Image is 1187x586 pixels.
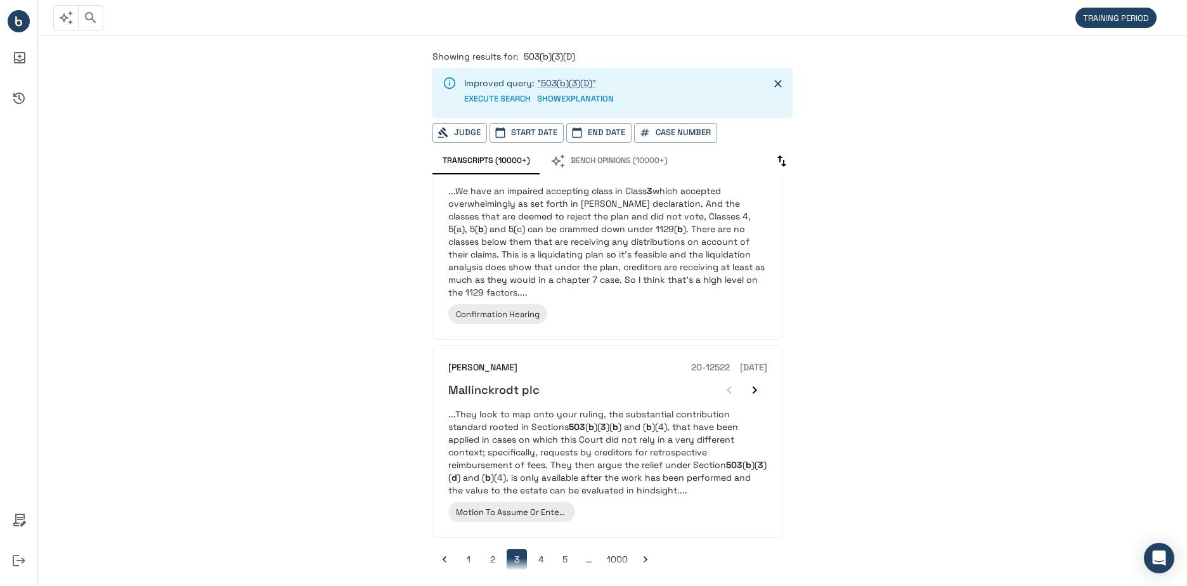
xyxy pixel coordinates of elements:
button: Close [769,74,788,93]
h6: [DATE] [740,361,767,375]
em: b [677,223,683,235]
p: ...We have an impaired accepting class in Class which accepted overwhelmingly as set forth in [PE... [448,185,767,299]
button: Go to next page [635,549,656,570]
button: Case Number [634,123,717,143]
button: End Date [566,123,632,143]
button: Start Date [490,123,564,143]
button: page 3 [507,549,527,570]
em: 503 [726,459,743,471]
button: Transcripts (10000+) [432,148,540,174]
button: Go to page 1000 [603,549,632,570]
div: … [579,553,599,566]
span: Motion To Assume Or Enter Into Reimbursement Agreements [456,507,696,518]
button: Go to page 5 [555,549,575,570]
p: ...They look to map onto your ruling, the substantial contribution standard rooted in Sections ( ... [448,408,767,497]
button: Judge [432,123,487,143]
em: b [613,421,618,433]
em: b [588,421,594,433]
div: Open Intercom Messenger [1144,543,1174,573]
span: 503(b)(3)(D) [524,51,575,62]
span: TRAINING PERIOD [1075,13,1157,23]
h6: 20-12522 [691,361,730,375]
p: Improved query: [464,77,614,89]
em: 3 [647,185,652,197]
em: b [646,421,652,433]
span: Showing results for: [432,51,519,62]
span: Confirmation Hearing [456,309,540,320]
button: Bench Opinions (10000+) [540,148,678,174]
button: Go to previous page [434,549,455,570]
button: Go to page 2 [483,549,503,570]
em: d [451,472,457,483]
button: SHOWEXPLANATION [537,89,614,109]
a: "503(b)(3)(D)" [537,77,596,89]
h6: [PERSON_NAME] [448,361,517,375]
button: EXECUTE SEARCH [464,89,531,109]
em: b [746,459,751,471]
em: 3 [600,421,606,433]
div: We are not billing you for your initial period of in-app activity. [1075,8,1163,28]
em: b [478,223,484,235]
h6: Mallinckrodt plc [448,382,540,397]
em: b [485,472,491,483]
em: 3 [758,459,763,471]
em: 503 [569,421,585,433]
nav: pagination navigation [432,549,783,570]
button: Go to page 4 [531,549,551,570]
button: Go to page 1 [458,549,479,570]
